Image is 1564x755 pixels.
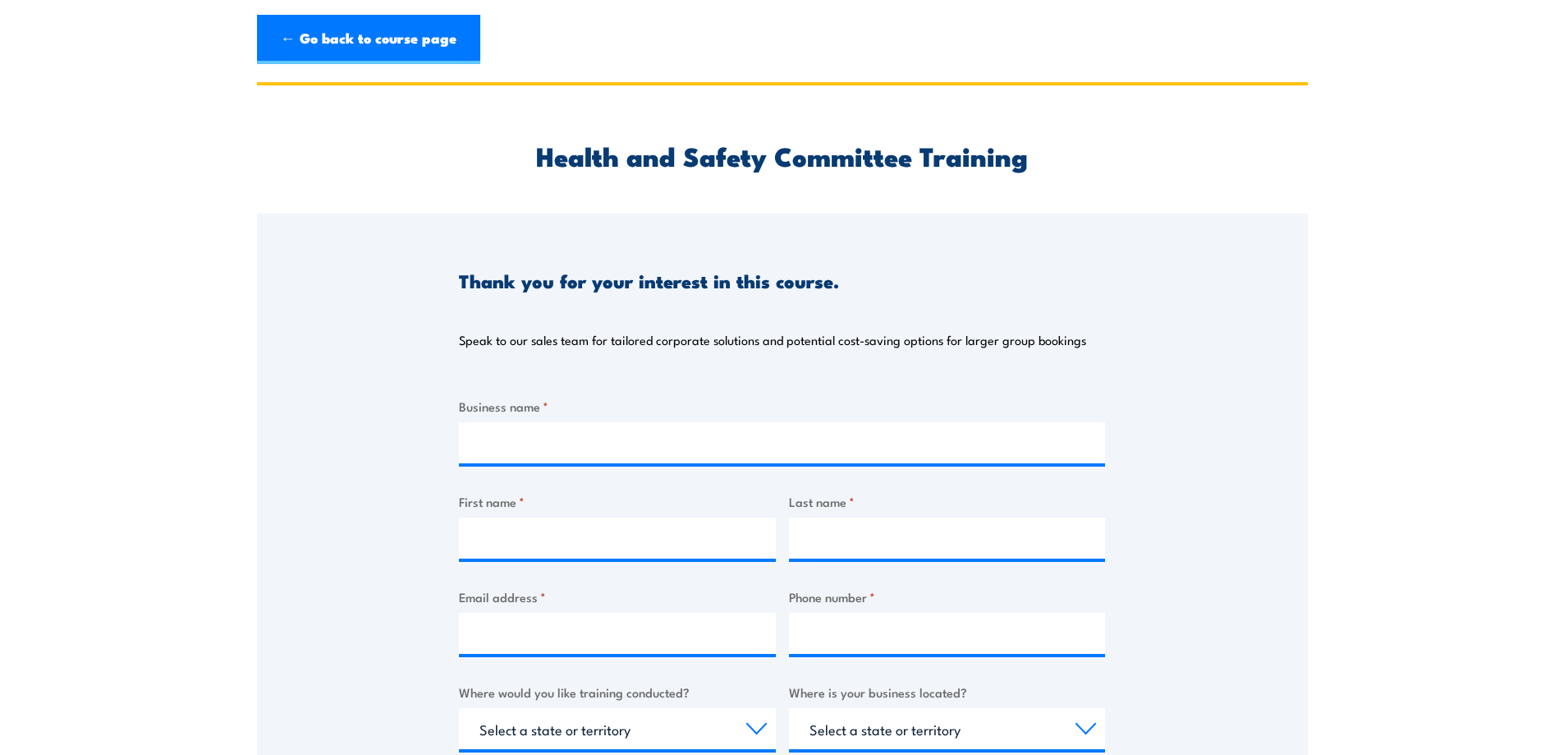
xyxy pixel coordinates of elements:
label: Email address [459,587,776,606]
label: First name [459,492,776,511]
h2: Health and Safety Committee Training [459,144,1105,167]
p: Speak to our sales team for tailored corporate solutions and potential cost-saving options for la... [459,332,1086,348]
label: Phone number [789,587,1106,606]
a: ← Go back to course page [257,15,480,64]
label: Last name [789,492,1106,511]
label: Where would you like training conducted? [459,683,776,702]
label: Business name [459,397,1105,416]
label: Where is your business located? [789,683,1106,702]
h3: Thank you for your interest in this course. [459,271,839,290]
